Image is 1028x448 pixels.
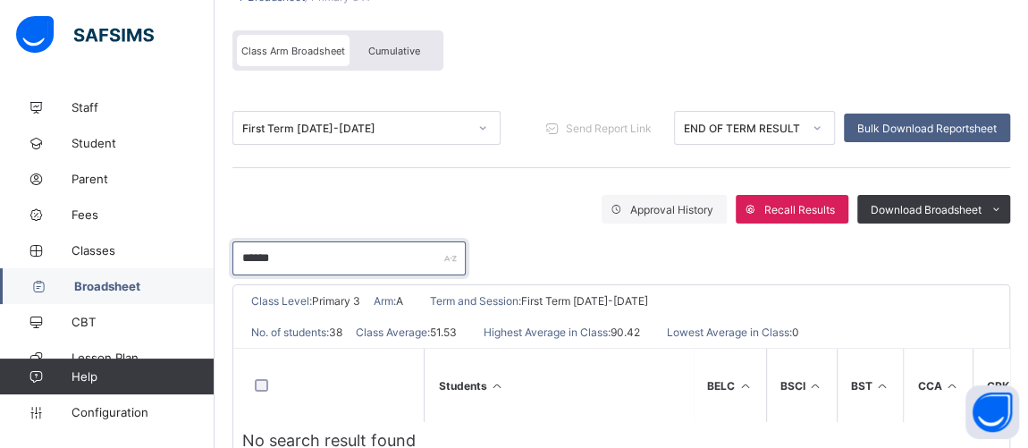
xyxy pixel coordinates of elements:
[871,203,982,216] span: Download Broadsheet
[368,45,420,57] span: Cumulative
[630,203,713,216] span: Approval History
[312,294,360,308] span: Primary 3
[965,385,1019,439] button: Open asap
[72,369,214,384] span: Help
[903,349,973,422] th: CCA
[396,294,403,308] span: A
[72,207,215,222] span: Fees
[490,379,505,393] i: Sort Ascending
[875,379,890,393] i: Sort in Ascending Order
[72,243,215,258] span: Classes
[251,294,312,308] span: Class Level:
[430,325,457,339] span: 51.53
[566,122,652,135] span: Send Report Link
[764,203,835,216] span: Recall Results
[241,45,345,57] span: Class Arm Broadsheet
[72,315,215,329] span: CBT
[356,325,430,339] span: Class Average:
[74,279,215,293] span: Broadsheet
[16,16,154,54] img: safsims
[857,122,997,135] span: Bulk Download Reportsheet
[72,351,215,365] span: Lesson Plan
[808,379,823,393] i: Sort in Ascending Order
[521,294,648,308] span: First Term [DATE]-[DATE]
[667,325,792,339] span: Lowest Average in Class:
[242,122,468,135] div: First Term [DATE]-[DATE]
[72,172,215,186] span: Parent
[737,379,753,393] i: Sort in Ascending Order
[72,405,214,419] span: Configuration
[766,349,837,422] th: BSCI
[72,100,215,114] span: Staff
[430,294,521,308] span: Term and Session:
[425,349,693,422] th: Students
[684,122,802,135] div: END OF TERM RESULT
[329,325,342,339] span: 38
[837,349,904,422] th: BST
[944,379,959,393] i: Sort in Ascending Order
[693,349,766,422] th: BELC
[484,325,611,339] span: Highest Average in Class:
[374,294,396,308] span: Arm:
[251,325,329,339] span: No. of students:
[72,136,215,150] span: Student
[792,325,799,339] span: 0
[611,325,640,339] span: 90.42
